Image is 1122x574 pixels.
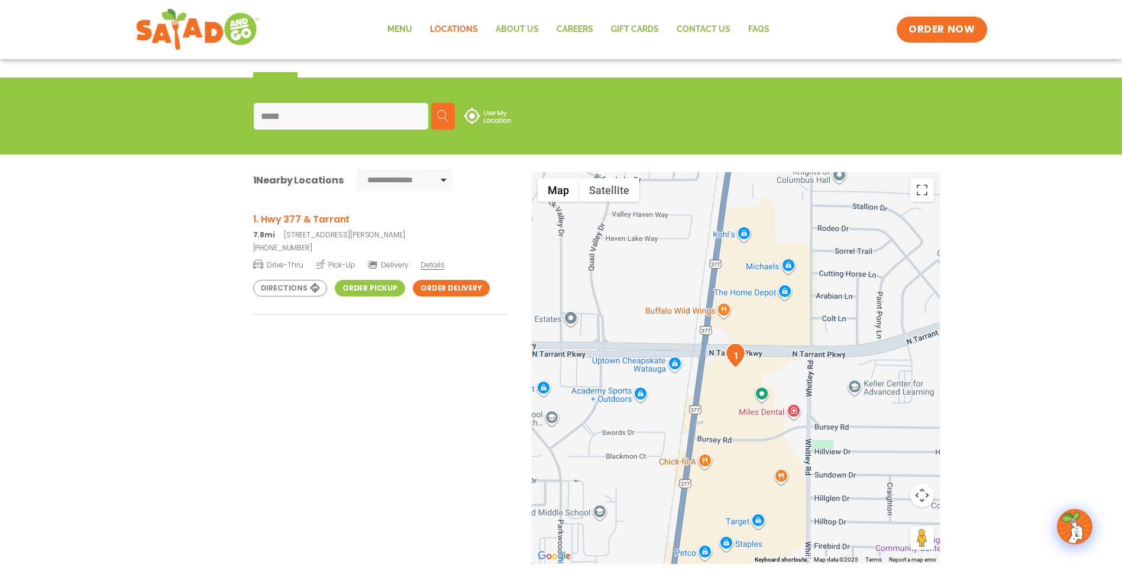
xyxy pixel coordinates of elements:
[814,556,858,563] span: Map data ©2025
[579,178,639,202] button: Show satellite imagery
[135,6,260,53] img: new-SAG-logo-768×292
[910,483,934,507] button: Map camera controls
[316,259,355,270] span: Pick-Up
[421,16,487,43] a: Locations
[413,280,490,296] a: Order Delivery
[437,110,449,122] img: search.svg
[668,16,739,43] a: Contact Us
[538,178,579,202] button: Show street map
[253,212,507,240] a: 1. Hwy 377 & Tarrant 7.8mi[STREET_ADDRESS][PERSON_NAME]
[889,556,936,563] a: Report a map error
[739,16,778,43] a: FAQs
[897,17,987,43] a: ORDER NOW
[379,16,421,43] a: Menu
[253,230,275,240] strong: 7.8mi
[602,16,668,43] a: GIFT CARDS
[535,549,574,564] a: Open this area in Google Maps (opens a new window)
[253,212,507,227] h3: 1. Hwy 377 & Tarrant
[725,343,746,368] div: 1
[253,256,507,270] a: Drive-Thru Pick-Up Delivery Details
[335,280,405,296] a: Order Pickup
[253,173,344,188] div: Nearby Locations
[1058,510,1091,543] img: wpChatIcon
[253,259,303,270] span: Drive-Thru
[421,260,444,270] span: Details
[535,549,574,564] img: Google
[379,16,778,43] nav: Menu
[548,16,602,43] a: Careers
[865,556,882,563] a: Terms (opens in new tab)
[367,260,408,270] span: Delivery
[253,173,257,187] span: 1
[910,178,934,202] button: Toggle fullscreen view
[464,108,511,124] img: use-location.svg
[908,22,975,37] span: ORDER NOW
[755,556,807,564] button: Keyboard shortcuts
[253,230,507,240] p: [STREET_ADDRESS][PERSON_NAME]
[253,280,327,296] a: Directions
[910,526,934,550] button: Drag Pegman onto the map to open Street View
[253,243,507,253] a: [PHONE_NUMBER]
[487,16,548,43] a: About Us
